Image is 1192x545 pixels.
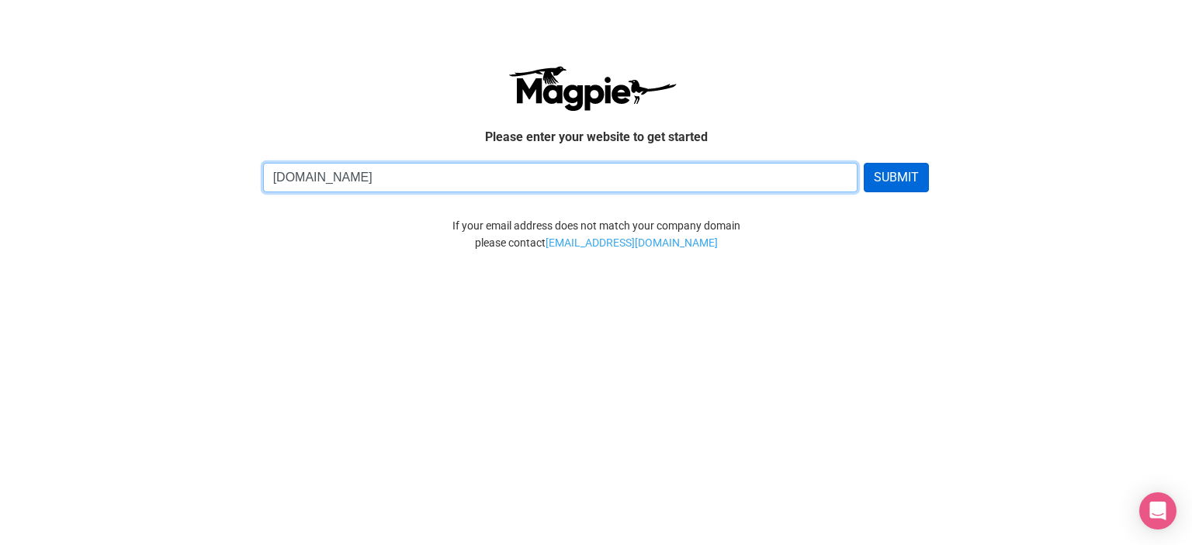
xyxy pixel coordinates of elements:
[1139,492,1176,529] div: Open Intercom Messenger
[546,234,718,251] a: [EMAIL_ADDRESS][DOMAIN_NAME]
[864,163,929,192] button: SUBMIT
[161,127,1031,147] p: Please enter your website to get started
[150,234,1042,251] div: please contact
[150,217,1042,234] div: If your email address does not match your company domain
[263,163,858,192] input: Enter company website
[504,65,679,112] img: logo-ab69f6fb50320c5b225c76a69d11143b.png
